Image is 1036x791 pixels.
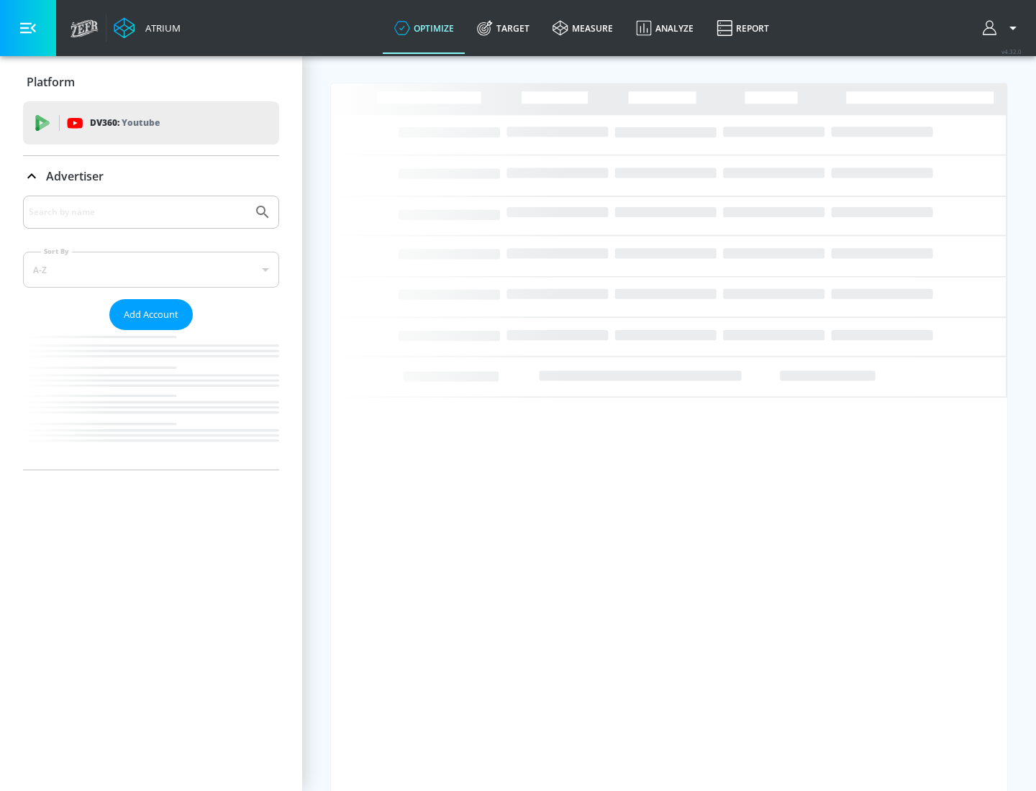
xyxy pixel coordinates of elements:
[140,22,181,35] div: Atrium
[624,2,705,54] a: Analyze
[541,2,624,54] a: measure
[29,203,247,221] input: Search by name
[23,252,279,288] div: A-Z
[465,2,541,54] a: Target
[23,330,279,470] nav: list of Advertiser
[46,168,104,184] p: Advertiser
[23,156,279,196] div: Advertiser
[114,17,181,39] a: Atrium
[41,247,72,256] label: Sort By
[23,62,279,102] div: Platform
[23,196,279,470] div: Advertiser
[27,74,75,90] p: Platform
[1001,47,1022,55] span: v 4.32.0
[705,2,781,54] a: Report
[124,306,178,323] span: Add Account
[23,101,279,145] div: DV360: Youtube
[383,2,465,54] a: optimize
[122,115,160,130] p: Youtube
[109,299,193,330] button: Add Account
[90,115,160,131] p: DV360:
